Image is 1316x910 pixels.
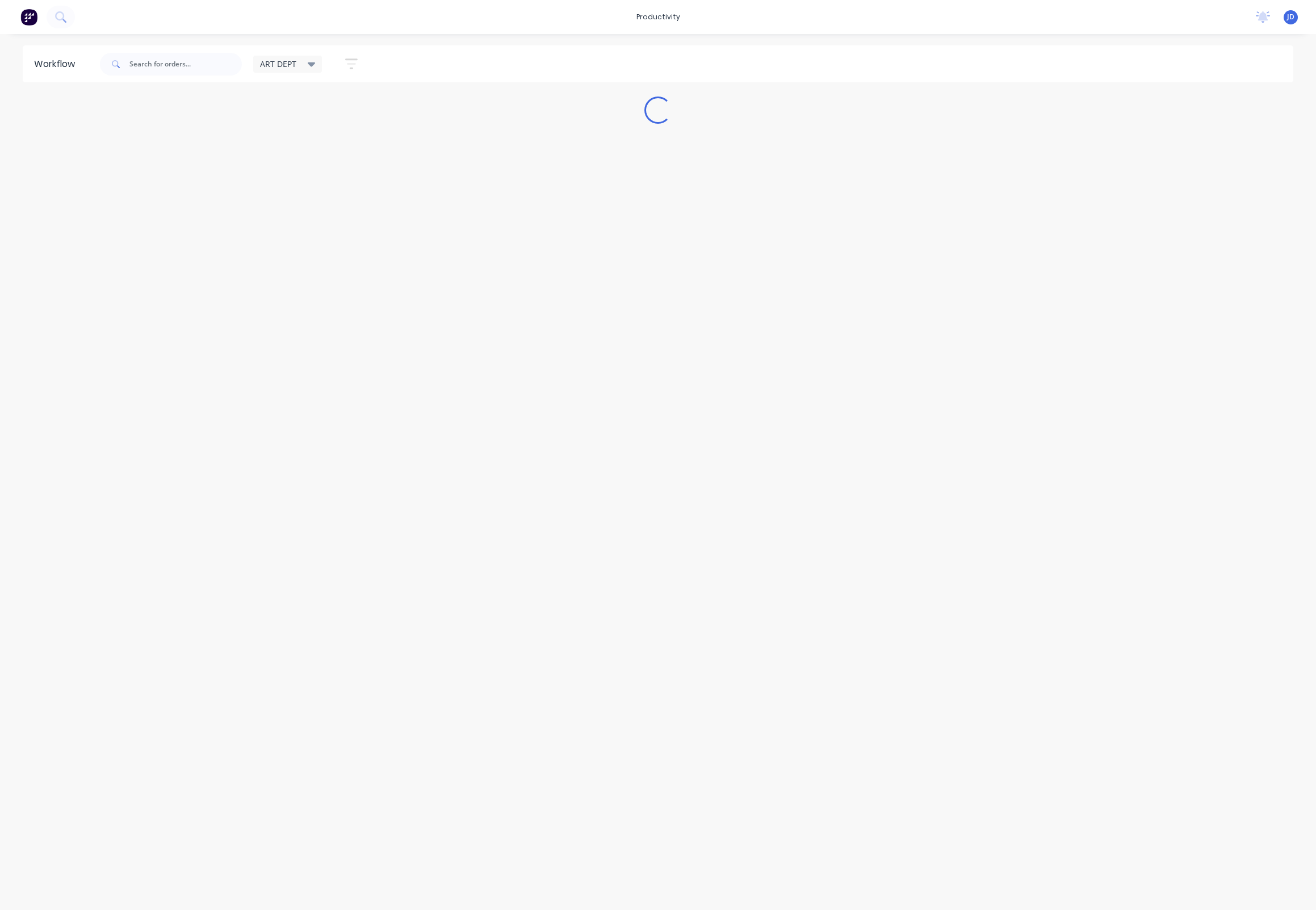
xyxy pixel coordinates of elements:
span: JD [1287,12,1294,22]
div: Workflow [34,57,81,71]
span: ART DEPT [260,58,296,70]
img: Factory [20,9,37,26]
input: Search for orders... [129,53,242,76]
div: productivity [631,9,686,26]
